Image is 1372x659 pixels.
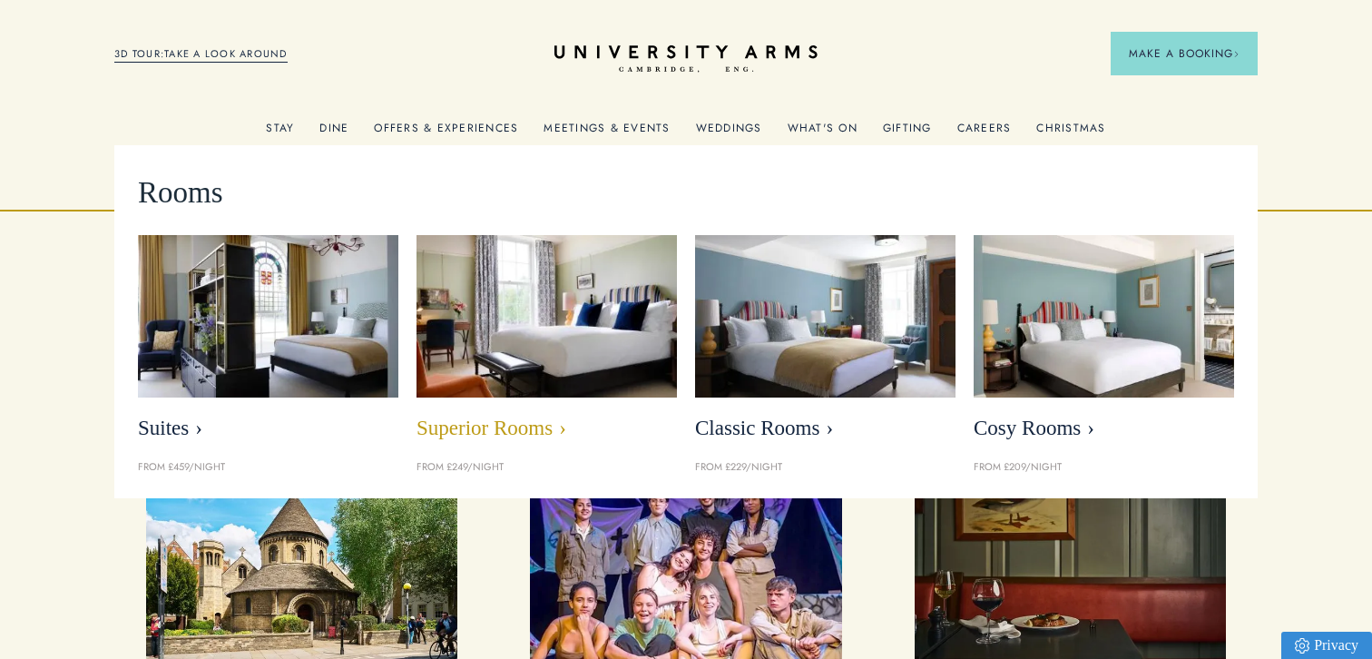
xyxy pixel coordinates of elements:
button: Make a BookingArrow icon [1111,32,1258,75]
p: From £249/night [416,459,677,476]
img: image-0c4e569bfe2498b75de12d7d88bf10a1f5f839d4-400x250-jpg [974,235,1234,398]
a: Home [554,45,818,74]
span: Make a Booking [1129,45,1240,62]
img: image-7eccef6fe4fe90343db89eb79f703814c40db8b4-400x250-jpg [695,235,955,398]
a: 3D TOUR:TAKE A LOOK AROUND [114,46,288,63]
a: image-21e87f5add22128270780cf7737b92e839d7d65d-400x250-jpg Suites [138,235,398,450]
a: Privacy [1281,632,1372,659]
a: Christmas [1036,122,1105,145]
p: From £459/night [138,459,398,476]
a: Gifting [883,122,932,145]
a: Meetings & Events [544,122,670,145]
a: image-0c4e569bfe2498b75de12d7d88bf10a1f5f839d4-400x250-jpg Cosy Rooms [974,235,1234,450]
a: Offers & Experiences [374,122,518,145]
span: Classic Rooms [695,416,955,441]
span: Superior Rooms [416,416,677,441]
img: image-5bdf0f703dacc765be5ca7f9d527278f30b65e65-400x250-jpg [397,222,696,409]
img: image-21e87f5add22128270780cf7737b92e839d7d65d-400x250-jpg [138,235,398,398]
img: Privacy [1295,638,1309,654]
a: Weddings [696,122,762,145]
span: Suites [138,416,398,441]
a: Careers [957,122,1012,145]
span: Cosy Rooms [974,416,1234,441]
span: Rooms [138,169,223,217]
a: Stay [266,122,294,145]
a: image-5bdf0f703dacc765be5ca7f9d527278f30b65e65-400x250-jpg Superior Rooms [416,235,677,450]
a: What's On [788,122,857,145]
img: Arrow icon [1233,51,1240,57]
p: From £209/night [974,459,1234,476]
a: image-7eccef6fe4fe90343db89eb79f703814c40db8b4-400x250-jpg Classic Rooms [695,235,955,450]
p: From £229/night [695,459,955,476]
a: Dine [319,122,348,145]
